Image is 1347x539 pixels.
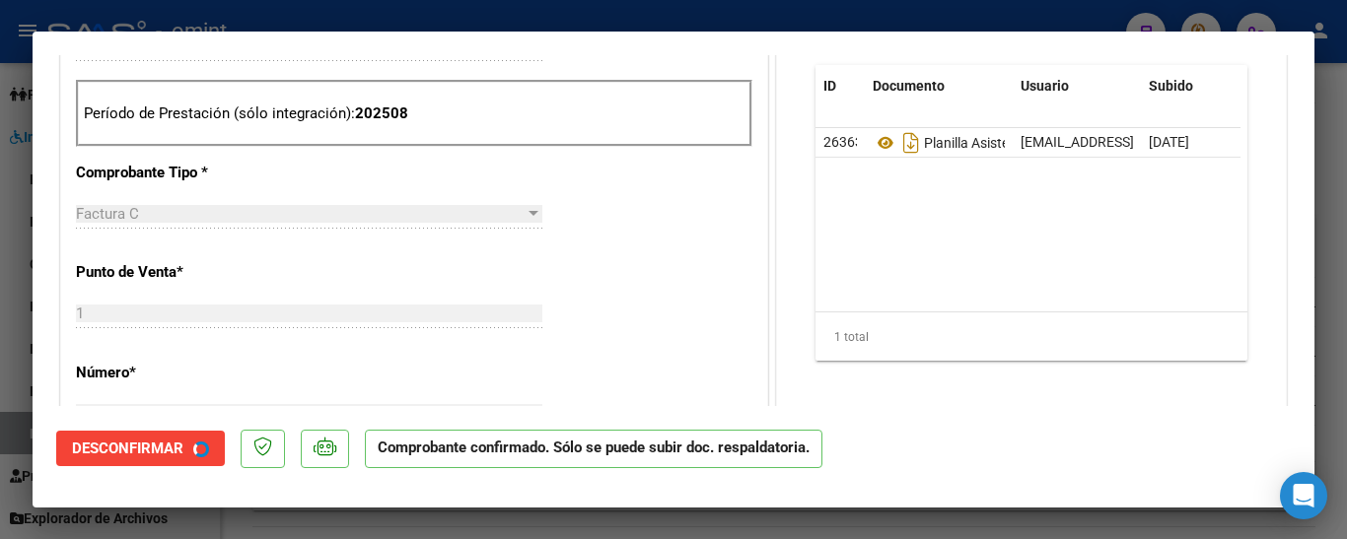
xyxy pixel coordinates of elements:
datatable-header-cell: Acción [1240,65,1338,107]
datatable-header-cell: ID [815,65,865,107]
datatable-header-cell: Usuario [1013,65,1141,107]
div: Open Intercom Messenger [1280,472,1327,519]
datatable-header-cell: Subido [1141,65,1240,107]
datatable-header-cell: Documento [865,65,1013,107]
span: Desconfirmar [72,439,183,457]
p: Punto de Venta [76,261,279,284]
span: Usuario [1021,78,1069,94]
p: Período de Prestación (sólo integración): [84,102,744,125]
span: Subido [1149,78,1193,94]
div: 1 total [815,312,1247,362]
i: Descargar documento [898,127,924,159]
p: Número [76,362,279,384]
p: Comprobante confirmado. Sólo se puede subir doc. respaldatoria. [365,430,822,468]
strong: 202508 [355,104,408,122]
span: Planilla Asistencia [873,135,1034,151]
button: Desconfirmar [56,431,225,466]
p: Comprobante Tipo * [76,162,279,184]
span: Documento [873,78,945,94]
span: [DATE] [1149,134,1189,150]
span: 26363 [823,134,863,150]
span: ID [823,78,836,94]
span: Factura C [76,205,139,223]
